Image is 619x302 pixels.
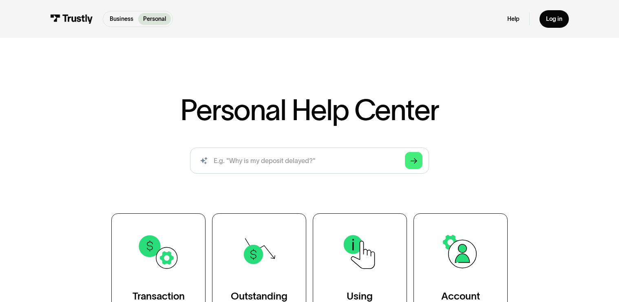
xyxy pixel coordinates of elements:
[50,14,93,23] img: Trustly Logo
[138,13,171,25] a: Personal
[180,96,439,125] h1: Personal Help Center
[190,148,429,174] input: search
[546,15,562,22] div: Log in
[105,13,138,25] a: Business
[507,15,520,22] a: Help
[190,148,429,174] form: Search
[16,289,49,299] ul: Language list
[110,15,133,23] p: Business
[539,10,569,28] a: Log in
[8,289,49,299] aside: Language selected: English (United States)
[143,15,166,23] p: Personal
